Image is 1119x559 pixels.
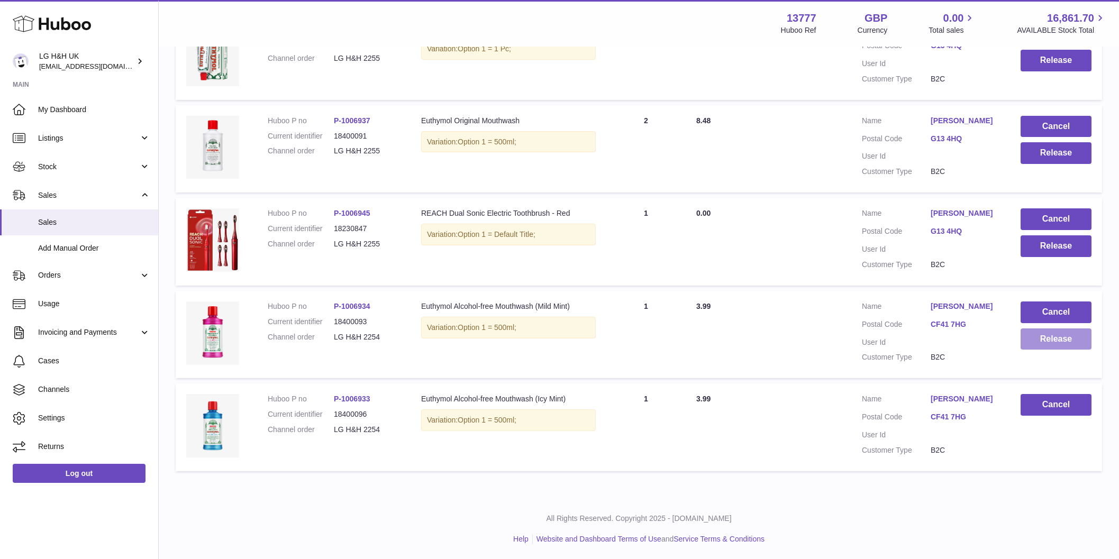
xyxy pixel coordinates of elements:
a: P-1006934 [334,302,370,310]
span: [EMAIL_ADDRESS][DOMAIN_NAME] [39,62,156,70]
dt: Customer Type [862,260,931,270]
div: Variation: [421,317,596,338]
strong: 13777 [787,11,816,25]
dt: Customer Type [862,445,931,455]
li: and [533,534,765,544]
dd: LG H&H 2255 [334,146,400,156]
dt: Postal Code [862,41,931,53]
button: Cancel [1021,116,1091,138]
dd: 18400091 [334,131,400,141]
a: Help [513,535,529,543]
dd: 18400096 [334,409,400,419]
dt: User Id [862,59,931,69]
dd: 18400093 [334,317,400,327]
dt: Huboo P no [268,301,334,311]
span: Option 1 = 500ml; [458,416,516,424]
a: [PERSON_NAME] [931,116,999,126]
button: Cancel [1021,301,1091,323]
span: Total sales [929,25,976,35]
span: Cases [38,356,150,366]
a: P-1006945 [334,209,370,217]
div: REACH Dual Sonic Electric Toothbrush - Red [421,208,596,218]
div: Currency [858,25,888,35]
div: Variation: [421,224,596,245]
span: Stock [38,162,139,172]
dt: Customer Type [862,167,931,177]
span: 8.48 [696,116,711,125]
button: Release [1021,328,1091,350]
div: Huboo Ref [781,25,816,35]
div: Variation: [421,38,596,60]
dt: Channel order [268,53,334,63]
dd: LG H&H 2255 [334,53,400,63]
td: 1 [606,12,686,100]
span: Returns [38,442,150,452]
a: CF41 7HG [931,412,999,422]
span: Option 1 = Default Title; [458,230,535,239]
strong: GBP [865,11,887,25]
img: Euthymol_Alcohol_Free_Mild_Mint_Mouthwash_500ml.webp [186,301,239,365]
img: Euthymol-Original-Mouthwash-500ml.webp [186,116,239,179]
img: veechen@lghnh.co.uk [13,53,29,69]
dt: Channel order [268,239,334,249]
span: Listings [38,133,139,143]
a: [PERSON_NAME] [931,301,999,311]
dt: User Id [862,337,931,347]
dt: Name [862,301,931,314]
span: Settings [38,413,150,423]
a: CF41 7HG [931,319,999,329]
a: 16,861.70 AVAILABLE Stock Total [1017,11,1106,35]
span: Option 1 = 500ml; [458,138,516,146]
dd: LG H&H 2255 [334,239,400,249]
dt: Huboo P no [268,394,334,404]
div: Variation: [421,131,596,153]
a: P-1006937 [334,116,370,125]
span: My Dashboard [38,105,150,115]
a: Website and Dashboard Terms of Use [536,535,661,543]
a: [PERSON_NAME] [931,394,999,404]
dt: Channel order [268,425,334,435]
button: Cancel [1021,208,1091,230]
div: Euthymol Original Mouthwash [421,116,596,126]
dd: B2C [931,352,999,362]
dd: B2C [931,74,999,84]
dt: Customer Type [862,352,931,362]
span: Invoicing and Payments [38,327,139,337]
span: Sales [38,217,150,227]
img: 1_49ebbd56-f9cf-48fa-9b81-f5587c9ec770.webp [186,208,239,272]
button: Release [1021,142,1091,164]
p: All Rights Reserved. Copyright 2025 - [DOMAIN_NAME] [167,514,1111,524]
dd: LG H&H 2254 [334,332,400,342]
button: Release [1021,235,1091,257]
a: Service Terms & Conditions [674,535,765,543]
div: Euthymol Alcohol-free Mouthwash (Icy Mint) [421,394,596,404]
span: Option 1 = 1 Pc; [458,44,511,53]
span: 0.00 [943,11,964,25]
dd: 18230847 [334,224,400,234]
span: Orders [38,270,139,280]
dt: Name [862,394,931,407]
dt: Postal Code [862,319,931,332]
a: G13 4HQ [931,226,999,236]
a: 0.00 Total sales [929,11,976,35]
td: 1 [606,291,686,379]
dt: Channel order [268,146,334,156]
dt: Current identifier [268,409,334,419]
dt: Customer Type [862,74,931,84]
div: LG H&H UK [39,51,134,71]
dt: Postal Code [862,134,931,146]
div: Euthymol Alcohol-free Mouthwash (Mild Mint) [421,301,596,311]
button: Cancel [1021,394,1091,416]
span: Option 1 = 500ml; [458,323,516,332]
dd: B2C [931,167,999,177]
button: Release [1021,50,1091,71]
dt: Huboo P no [268,116,334,126]
dt: Name [862,116,931,129]
span: Usage [38,299,150,309]
dt: User Id [862,151,931,161]
td: 2 [606,105,686,193]
dt: Channel order [268,332,334,342]
dt: Huboo P no [268,208,334,218]
td: 1 [606,198,686,286]
span: AVAILABLE Stock Total [1017,25,1106,35]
